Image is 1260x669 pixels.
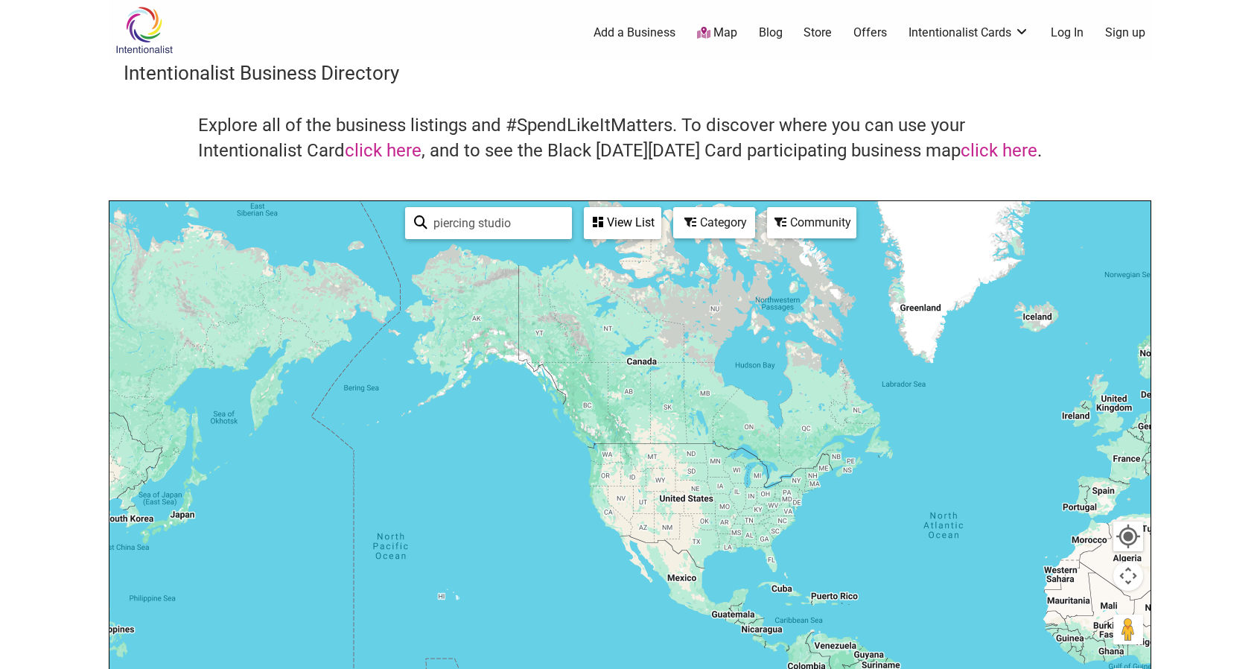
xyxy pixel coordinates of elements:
div: See a list of the visible businesses [584,207,661,239]
a: Map [697,25,737,42]
a: Offers [853,25,887,41]
div: Community [769,209,855,237]
button: Your Location [1113,521,1143,551]
button: Drag Pegman onto the map to open Street View [1113,615,1143,644]
div: Filter by Community [767,207,856,238]
div: Type to search and filter [405,207,572,239]
a: click here [345,140,421,161]
button: Map camera controls [1113,561,1143,591]
a: click here [961,140,1037,161]
a: Add a Business [594,25,675,41]
img: Intentionalist [109,6,179,54]
a: Sign up [1105,25,1145,41]
a: Intentionalist Cards [909,25,1029,41]
h4: Explore all of the business listings and #SpendLikeItMatters. To discover where you can use your ... [198,113,1062,163]
a: Blog [759,25,783,41]
h3: Intentionalist Business Directory [124,60,1136,86]
div: View List [585,209,660,237]
div: Filter by category [673,207,755,238]
a: Store [804,25,832,41]
a: Log In [1051,25,1084,41]
div: Category [675,209,754,237]
input: Type to find and filter... [427,209,563,238]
